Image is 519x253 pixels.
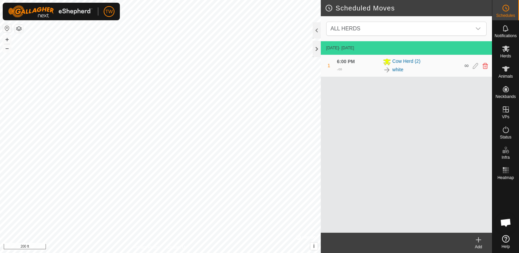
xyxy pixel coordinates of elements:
button: Map Layers [15,25,23,33]
a: white [392,66,404,73]
div: Open chat [496,212,516,233]
div: Add [465,244,492,250]
a: Contact Us [167,244,187,250]
span: Schedules [496,14,515,18]
span: Cow Herd (2) [392,58,420,66]
span: Herds [500,54,511,58]
span: TW [105,8,113,15]
button: i [310,243,318,250]
span: ∞ [464,62,469,69]
span: Neckbands [495,95,516,99]
span: ALL HERDS [331,26,360,31]
span: Status [500,135,511,139]
span: Infra [501,155,510,159]
a: Privacy Policy [134,244,159,250]
span: Help [501,245,510,249]
span: Animals [498,74,513,78]
span: Notifications [495,34,517,38]
span: 6:00 PM [337,59,355,64]
span: ∞ [338,66,342,72]
h2: Scheduled Moves [325,4,492,12]
span: i [313,243,315,249]
button: + [3,35,11,44]
span: Heatmap [497,176,514,180]
a: Help [492,232,519,251]
div: - [337,65,342,73]
span: - [DATE] [339,46,354,50]
div: dropdown trigger [471,22,485,35]
span: ALL HERDS [328,22,471,35]
img: Gallagher Logo [8,5,93,18]
button: Reset Map [3,24,11,32]
button: – [3,44,11,52]
img: To [383,66,391,74]
span: [DATE] [326,46,339,50]
span: VPs [502,115,509,119]
span: 1 [328,63,330,68]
